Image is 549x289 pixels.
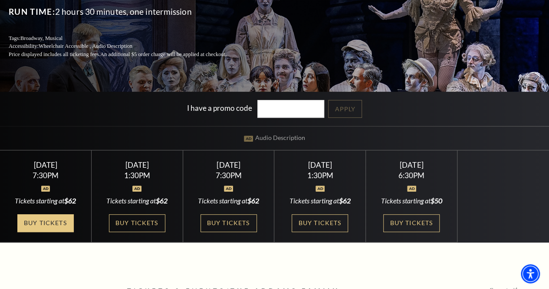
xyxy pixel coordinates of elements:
div: Tickets starting at [376,196,447,206]
label: I have a promo code [187,103,252,113]
div: 1:30PM [102,172,172,179]
a: Buy Tickets [292,214,348,232]
p: Accessibility: [9,42,247,50]
div: [DATE] [376,160,447,169]
span: $62 [156,196,168,205]
span: An additional $5 order charge will be applied at checkout. [100,51,227,57]
div: 1:30PM [285,172,355,179]
a: Buy Tickets [201,214,257,232]
div: 7:30PM [10,172,81,179]
span: $62 [339,196,351,205]
div: [DATE] [285,160,355,169]
div: [DATE] [10,160,81,169]
div: Tickets starting at [285,196,355,206]
a: Buy Tickets [17,214,74,232]
div: Tickets starting at [102,196,172,206]
span: $62 [64,196,76,205]
div: Tickets starting at [193,196,263,206]
div: 6:30PM [376,172,447,179]
span: Broadway, Musical [20,35,62,41]
p: 2 hours 30 minutes, one intermission [9,5,247,19]
p: Price displayed includes all ticketing fees. [9,50,247,59]
span: $62 [247,196,259,205]
div: Accessibility Menu [521,264,540,283]
span: $50 [431,196,442,205]
a: Buy Tickets [109,214,165,232]
div: [DATE] [102,160,172,169]
div: 7:30PM [193,172,263,179]
p: Tags: [9,34,247,43]
a: Buy Tickets [383,214,440,232]
span: Wheelchair Accessible , Audio Description [39,43,132,49]
div: [DATE] [193,160,263,169]
span: Run Time: [9,7,55,17]
div: Tickets starting at [10,196,81,206]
